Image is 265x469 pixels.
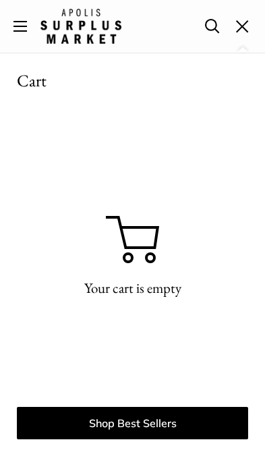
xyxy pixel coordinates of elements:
[13,21,27,32] button: Open menu
[17,66,248,93] h3: Cart
[205,19,220,34] a: Open search
[17,275,248,300] p: Your cart is empty
[40,9,121,43] img: Apolis: Surplus Market
[17,406,248,439] a: Shop Best Sellers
